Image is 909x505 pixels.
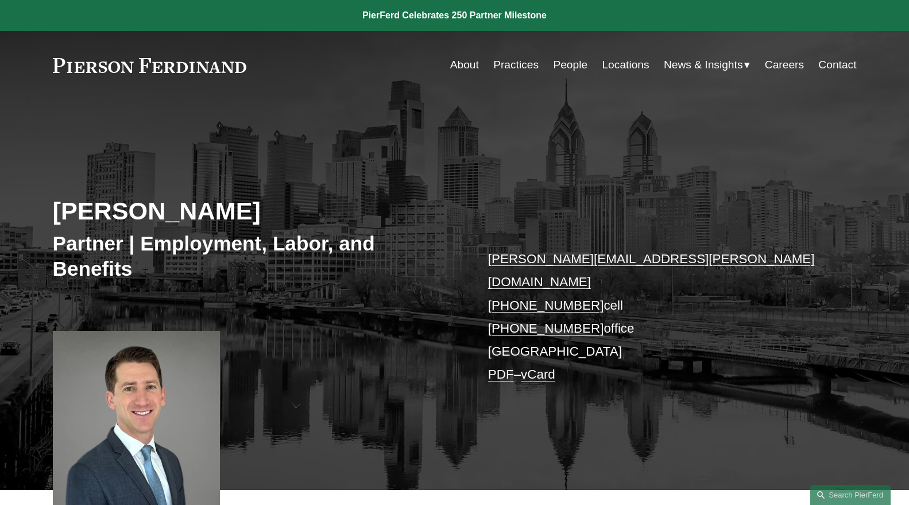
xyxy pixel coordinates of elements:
a: Search this site [810,485,891,505]
p: cell office [GEOGRAPHIC_DATA] – [488,248,823,387]
a: About [450,54,479,76]
a: Practices [493,54,539,76]
h2: [PERSON_NAME] [53,196,455,226]
a: folder dropdown [664,54,751,76]
h3: Partner | Employment, Labor, and Benefits [53,231,455,281]
a: Careers [765,54,804,76]
a: PDF [488,367,514,381]
span: News & Insights [664,55,743,75]
a: Contact [818,54,856,76]
a: [PHONE_NUMBER] [488,298,604,313]
a: [PERSON_NAME][EMAIL_ADDRESS][PERSON_NAME][DOMAIN_NAME] [488,252,815,289]
a: People [553,54,587,76]
a: [PHONE_NUMBER] [488,321,604,336]
a: Locations [602,54,649,76]
a: vCard [521,367,555,381]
